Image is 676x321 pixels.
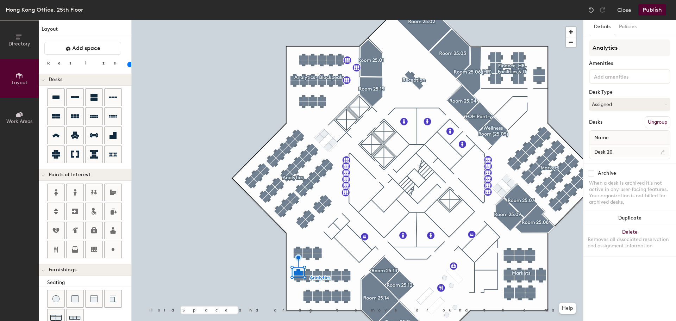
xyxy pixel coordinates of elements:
[589,61,670,66] div: Amenities
[109,295,117,302] img: Couch (corner)
[8,41,30,47] span: Directory
[66,290,84,308] button: Cushion
[72,45,100,52] span: Add space
[589,89,670,95] div: Desk Type
[12,80,27,86] span: Layout
[6,5,83,14] div: Hong Kong Office, 25th Floor
[589,180,670,205] div: When a desk is archived it's not active in any user-facing features. Your organization is not bil...
[588,6,595,13] img: Undo
[104,290,122,308] button: Couch (corner)
[589,98,670,111] button: Assigned
[588,236,672,249] div: Removes all associated reservation and assignment information
[590,20,615,34] button: Details
[591,147,669,157] input: Unnamed desk
[583,211,676,225] button: Duplicate
[589,119,602,125] div: Desks
[615,20,641,34] button: Policies
[49,77,62,82] span: Desks
[599,6,606,13] img: Redo
[47,60,125,66] div: Resize
[645,116,670,128] button: Ungroup
[617,4,631,16] button: Close
[591,131,612,144] span: Name
[638,4,666,16] button: Publish
[44,42,121,55] button: Add space
[583,225,676,256] button: DeleteRemoves all associated reservation and assignment information
[598,171,616,176] div: Archive
[85,290,103,308] button: Couch (middle)
[49,267,76,273] span: Furnishings
[71,295,79,302] img: Cushion
[47,290,65,308] button: Stool
[49,172,90,178] span: Points of Interest
[593,72,656,80] input: Add amenities
[52,295,60,302] img: Stool
[47,279,131,286] div: Seating
[6,118,32,124] span: Work Areas
[559,303,576,314] button: Help
[90,295,98,302] img: Couch (middle)
[39,25,131,36] h1: Layout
